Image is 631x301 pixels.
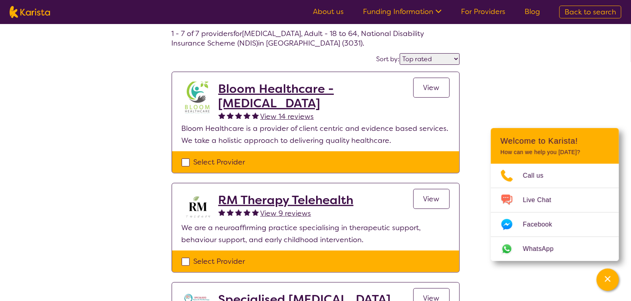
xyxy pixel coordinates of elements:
[377,55,400,63] label: Sort by:
[565,7,616,17] span: Back to search
[491,164,619,261] ul: Choose channel
[244,209,250,216] img: fullstar
[235,112,242,119] img: fullstar
[218,82,413,110] a: Bloom Healthcare - [MEDICAL_DATA]
[423,83,440,92] span: View
[227,112,234,119] img: fullstar
[182,193,214,222] img: b3hjthhf71fnbidirs13.png
[252,112,259,119] img: fullstar
[491,237,619,261] a: Web link opens in a new tab.
[182,122,450,146] p: Bloom Healthcare is a provider of client centric and evidence based services. We take a holistic ...
[597,269,619,291] button: Channel Menu
[182,222,450,246] p: We are a neuroaffirming practice specialising in therapeutic support, behaviour support, and earl...
[523,170,553,182] span: Call us
[313,7,344,16] a: About us
[218,112,225,119] img: fullstar
[501,149,609,156] p: How can we help you [DATE]?
[501,136,609,146] h2: Welcome to Karista!
[559,6,621,18] a: Back to search
[260,110,314,122] a: View 14 reviews
[244,112,250,119] img: fullstar
[363,7,442,16] a: Funding Information
[260,209,311,218] span: View 9 reviews
[260,207,311,219] a: View 9 reviews
[461,7,505,16] a: For Providers
[252,209,259,216] img: fullstar
[523,219,562,231] span: Facebook
[413,189,450,209] a: View
[218,193,354,207] a: RM Therapy Telehealth
[182,82,214,114] img: spuawodjbinfufaxyzcf.jpg
[10,6,50,18] img: Karista logo
[218,209,225,216] img: fullstar
[260,112,314,121] span: View 14 reviews
[491,128,619,261] div: Channel Menu
[227,209,234,216] img: fullstar
[423,194,440,204] span: View
[413,78,450,98] a: View
[235,209,242,216] img: fullstar
[523,243,563,255] span: WhatsApp
[523,194,561,206] span: Live Chat
[525,7,540,16] a: Blog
